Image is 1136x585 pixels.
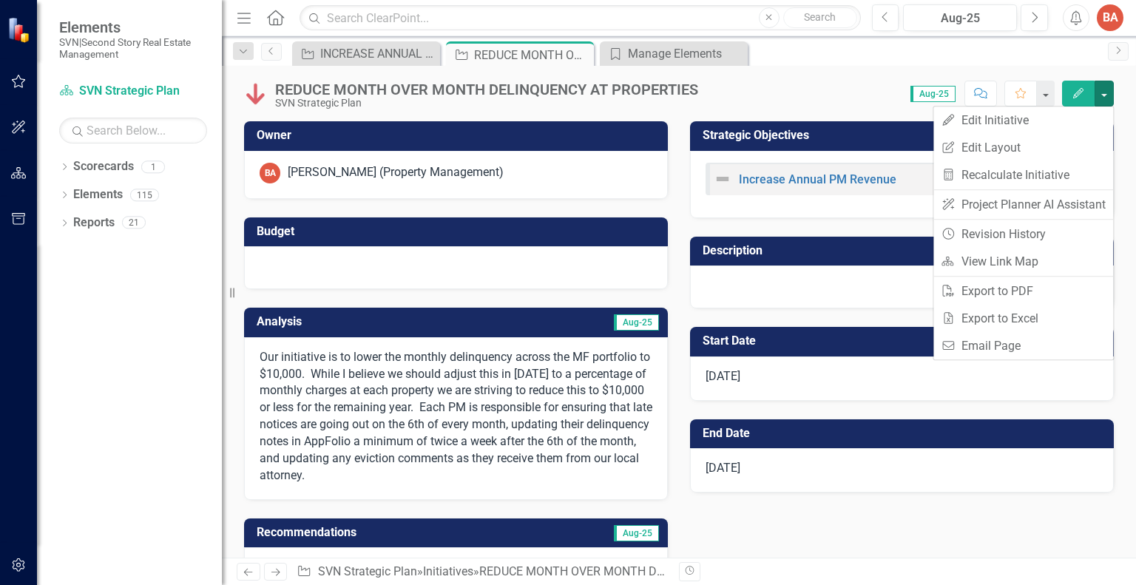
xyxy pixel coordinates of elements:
[703,129,1106,142] h3: Strategic Objectives
[703,244,1106,257] h3: Description
[933,277,1113,305] a: Export to PDF
[910,86,956,102] span: Aug-25
[703,427,1106,440] h3: End Date
[73,186,123,203] a: Elements
[933,332,1113,359] a: Email Page
[275,81,698,98] div: REDUCE MONTH OVER MONTH DELINQUENCY AT PROPERTIES
[1097,4,1123,31] button: BA
[706,369,740,383] span: [DATE]
[614,314,659,331] span: Aug-25
[73,214,115,231] a: Reports
[908,10,1012,27] div: Aug-25
[933,220,1113,248] a: Revision History
[804,11,836,23] span: Search
[903,4,1017,31] button: Aug-25
[933,106,1113,134] a: Edit Initiative
[933,161,1113,189] a: Recalculate Initiative
[59,36,207,61] small: SVN|Second Story Real Estate Management
[257,225,660,238] h3: Budget
[479,564,814,578] div: REDUCE MONTH OVER MONTH DELINQUENCY AT PROPERTIES
[7,16,33,42] img: ClearPoint Strategy
[933,134,1113,161] a: Edit Layout
[933,248,1113,275] a: View Link Map
[614,525,659,541] span: Aug-25
[59,18,207,36] span: Elements
[73,158,134,175] a: Scorecards
[628,44,744,63] div: Manage Elements
[260,163,280,183] div: BA
[296,44,436,63] a: INCREASE ANNUAL OCCUPANCY AT MF PROPERTIES
[783,7,857,28] button: Search
[257,129,660,142] h3: Owner
[474,46,590,64] div: REDUCE MONTH OVER MONTH DELINQUENCY AT PROPERTIES
[714,170,731,188] img: Not Defined
[297,564,668,581] div: » »
[933,191,1113,218] a: Project Planner AI Assistant
[603,44,744,63] a: Manage Elements
[141,160,165,173] div: 1
[706,461,740,475] span: [DATE]
[288,164,504,181] div: [PERSON_NAME] (Property Management)
[703,334,1106,348] h3: Start Date
[59,118,207,143] input: Search Below...
[122,217,146,229] div: 21
[275,98,698,109] div: SVN Strategic Plan
[257,526,532,539] h3: Recommendations
[244,82,268,106] img: Below Plan
[320,44,436,63] div: INCREASE ANNUAL OCCUPANCY AT MF PROPERTIES
[933,305,1113,332] a: Export to Excel
[300,5,860,31] input: Search ClearPoint...
[59,83,207,100] a: SVN Strategic Plan
[423,564,473,578] a: Initiatives
[318,564,417,578] a: SVN Strategic Plan
[260,349,652,484] p: Our initiative is to lower the monthly delinquency across the MF portfolio to $10,000. While I be...
[130,189,159,201] div: 115
[257,315,456,328] h3: Analysis
[739,172,896,186] a: Increase Annual PM Revenue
